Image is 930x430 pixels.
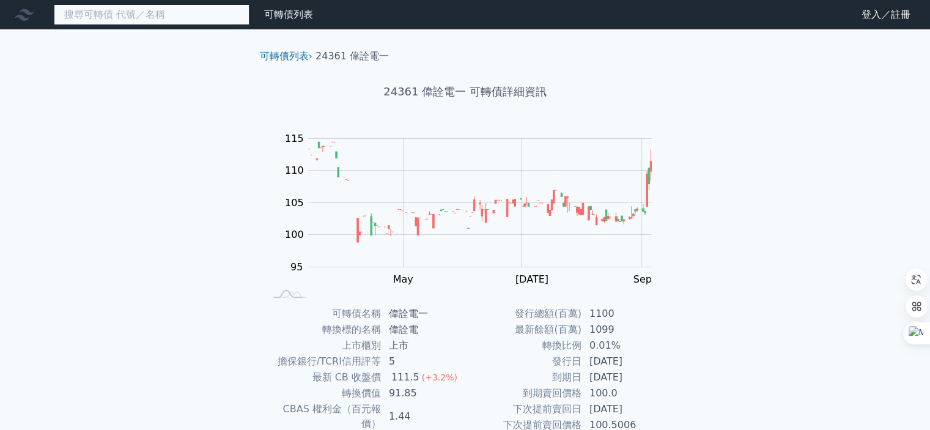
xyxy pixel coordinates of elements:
[465,322,582,338] td: 最新餘額(百萬)
[382,354,465,369] td: 5
[285,229,304,240] tspan: 100
[582,369,666,385] td: [DATE]
[382,306,465,322] td: 偉詮電一
[265,385,382,401] td: 轉換價值
[852,5,920,24] a: 登入／註冊
[260,50,309,62] a: 可轉債列表
[465,338,582,354] td: 轉換比例
[582,306,666,322] td: 1100
[582,354,666,369] td: [DATE]
[465,401,582,417] td: 下次提前賣回日
[582,385,666,401] td: 100.0
[285,133,304,144] tspan: 115
[582,401,666,417] td: [DATE]
[290,261,303,273] tspan: 95
[316,49,389,64] li: 24361 偉詮電一
[465,306,582,322] td: 發行總額(百萬)
[582,338,666,354] td: 0.01%
[382,385,465,401] td: 91.85
[393,273,413,285] tspan: May
[265,338,382,354] td: 上市櫃別
[382,322,465,338] td: 偉詮電
[265,354,382,369] td: 擔保銀行/TCRI信用評等
[422,373,457,382] span: (+3.2%)
[285,197,304,209] tspan: 105
[264,9,313,20] a: 可轉債列表
[260,49,312,64] li: ›
[465,385,582,401] td: 到期賣回價格
[465,354,582,369] td: 發行日
[278,133,670,285] g: Chart
[265,369,382,385] td: 最新 CB 收盤價
[382,338,465,354] td: 上市
[582,322,666,338] td: 1099
[633,273,652,285] tspan: Sep
[54,4,249,25] input: 搜尋可轉債 代號／名稱
[515,273,548,285] tspan: [DATE]
[265,322,382,338] td: 轉換標的名稱
[250,83,681,100] h1: 24361 偉詮電一 可轉債詳細資訊
[389,370,422,385] div: 111.5
[265,306,382,322] td: 可轉債名稱
[465,369,582,385] td: 到期日
[285,165,304,176] tspan: 110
